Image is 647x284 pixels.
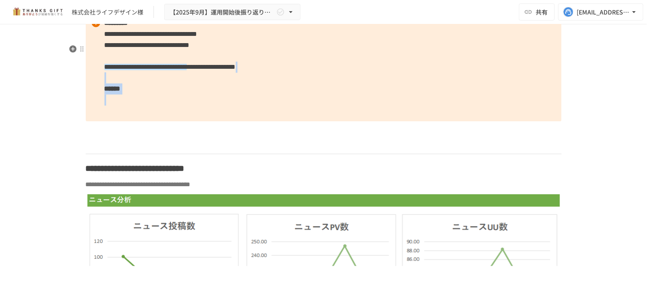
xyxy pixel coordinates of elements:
button: 【2025年9月】運用開始後振り返りミーティング [164,4,301,20]
button: 共有 [519,3,555,20]
div: [EMAIL_ADDRESS][DOMAIN_NAME] [577,7,630,18]
span: 共有 [536,7,548,17]
div: 株式会社ライフデザイン様 [72,8,143,17]
button: [EMAIL_ADDRESS][DOMAIN_NAME] [558,3,644,20]
span: 【2025年9月】運用開始後振り返りミーティング [170,7,275,18]
img: mMP1OxWUAhQbsRWCurg7vIHe5HqDpP7qZo7fRoNLXQh [10,5,65,19]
